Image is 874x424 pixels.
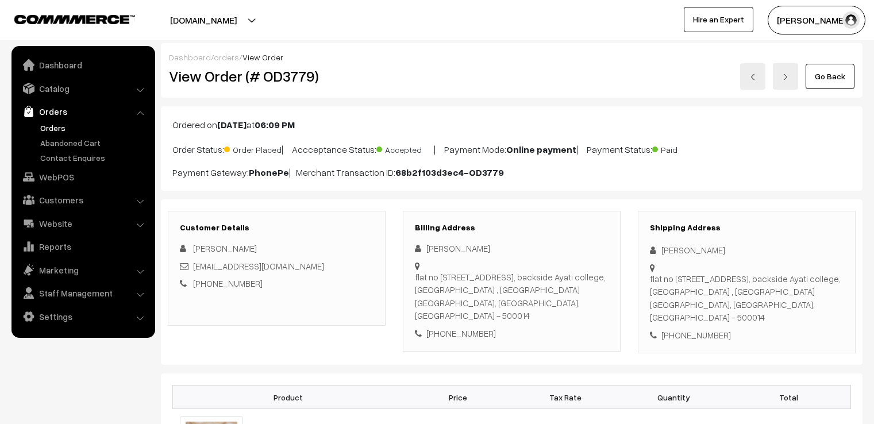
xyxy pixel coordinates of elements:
[214,52,239,62] a: orders
[619,386,727,409] th: Quantity
[130,6,277,34] button: [DOMAIN_NAME]
[14,55,151,75] a: Dashboard
[782,74,789,80] img: right-arrow.png
[193,243,257,253] span: [PERSON_NAME]
[172,118,851,132] p: Ordered on at
[415,242,609,255] div: [PERSON_NAME]
[37,122,151,134] a: Orders
[14,236,151,257] a: Reports
[172,141,851,156] p: Order Status: | Accceptance Status: | Payment Mode: | Payment Status:
[180,223,374,233] h3: Customer Details
[506,144,576,155] b: Online payment
[749,74,756,80] img: left-arrow.png
[415,271,609,322] div: flat no [STREET_ADDRESS], backside Ayati college, [GEOGRAPHIC_DATA] , [GEOGRAPHIC_DATA] [GEOGRAPH...
[415,223,609,233] h3: Billing Address
[652,141,710,156] span: Paid
[727,386,851,409] th: Total
[650,223,844,233] h3: Shipping Address
[169,52,211,62] a: Dashboard
[242,52,283,62] span: View Order
[415,327,609,340] div: [PHONE_NUMBER]
[14,190,151,210] a: Customers
[395,167,504,178] b: 68b2f103d3ec4-OD3779
[255,119,295,130] b: 06:09 PM
[14,306,151,327] a: Settings
[14,101,151,122] a: Orders
[37,137,151,149] a: Abandoned Cart
[842,11,860,29] img: user
[650,329,844,342] div: [PHONE_NUMBER]
[217,119,247,130] b: [DATE]
[14,167,151,187] a: WebPOS
[684,7,753,32] a: Hire an Expert
[511,386,619,409] th: Tax Rate
[404,386,512,409] th: Price
[173,386,404,409] th: Product
[224,141,282,156] span: Order Placed
[14,283,151,303] a: Staff Management
[14,260,151,280] a: Marketing
[650,244,844,257] div: [PERSON_NAME]
[14,213,151,234] a: Website
[14,15,135,24] img: COMMMERCE
[376,141,434,156] span: Accepted
[193,261,324,271] a: [EMAIL_ADDRESS][DOMAIN_NAME]
[806,64,854,89] a: Go Back
[193,278,263,288] a: [PHONE_NUMBER]
[249,167,289,178] b: PhonePe
[169,67,386,85] h2: View Order (# OD3779)
[14,11,115,25] a: COMMMERCE
[169,51,854,63] div: / /
[14,78,151,99] a: Catalog
[650,272,844,324] div: flat no [STREET_ADDRESS], backside Ayati college, [GEOGRAPHIC_DATA] , [GEOGRAPHIC_DATA] [GEOGRAPH...
[172,165,851,179] p: Payment Gateway: | Merchant Transaction ID:
[37,152,151,164] a: Contact Enquires
[768,6,865,34] button: [PERSON_NAME]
